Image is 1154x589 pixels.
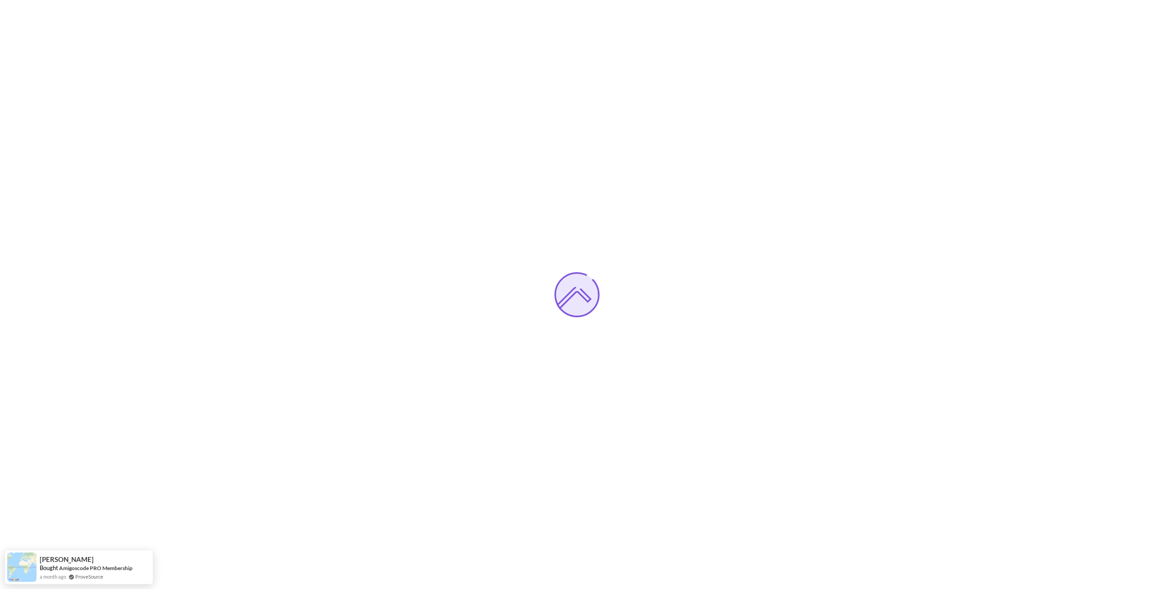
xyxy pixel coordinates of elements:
iframe: chat widget [1098,533,1154,575]
img: provesource social proof notification image [7,552,37,582]
span: [PERSON_NAME] [40,556,94,563]
span: Bought [40,564,58,571]
a: Amigoscode PRO Membership [59,565,133,571]
a: ProveSource [75,574,103,580]
span: a month ago [40,573,66,580]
